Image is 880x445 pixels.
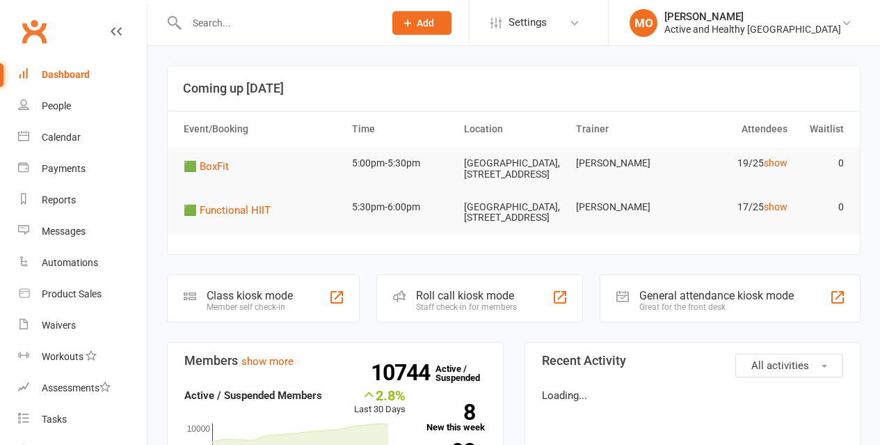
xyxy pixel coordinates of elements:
[42,163,86,174] div: Payments
[18,122,147,153] a: Calendar
[42,320,76,331] div: Waivers
[42,226,86,237] div: Messages
[570,147,682,180] td: [PERSON_NAME]
[18,404,147,435] a: Tasks
[682,191,794,224] td: 17/25
[42,257,98,268] div: Automations
[346,147,458,180] td: 5:00pm-5:30pm
[18,373,147,404] a: Assessments
[682,111,794,147] th: Attendees
[42,351,83,362] div: Workouts
[735,354,843,377] button: All activities
[426,402,475,423] strong: 8
[207,289,293,302] div: Class kiosk mode
[509,7,547,38] span: Settings
[42,194,76,205] div: Reports
[630,9,657,37] div: MO
[42,69,90,80] div: Dashboard
[18,153,147,185] a: Payments
[417,17,434,29] span: Add
[42,132,81,143] div: Calendar
[184,160,229,173] span: 🟩 BoxFit
[764,157,787,169] a: show
[18,247,147,279] a: Automations
[416,289,517,302] div: Roll call kiosk mode
[18,341,147,373] a: Workouts
[794,191,850,224] td: 0
[18,59,147,91] a: Dashboard
[42,382,111,393] div: Assessments
[371,362,435,383] strong: 10744
[354,387,406,403] div: 2.8%
[184,158,239,175] button: 🟩 BoxFit
[570,191,682,224] td: [PERSON_NAME]
[42,288,102,299] div: Product Sales
[346,191,458,224] td: 5:30pm-6:00pm
[184,354,486,368] h3: Members
[17,14,51,49] a: Clubworx
[183,81,845,95] h3: Coming up [DATE]
[751,359,809,372] span: All activities
[542,354,844,368] h3: Recent Activity
[42,100,71,111] div: People
[207,302,293,312] div: Member self check-in
[42,414,67,425] div: Tasks
[184,204,271,217] span: 🟩 Functional HIIT
[177,111,346,147] th: Event/Booking
[639,289,794,302] div: General attendance kiosk mode
[682,147,794,180] td: 19/25
[664,23,841,36] div: Active and Healthy [GEOGRAPHIC_DATA]
[794,111,850,147] th: Waitlist
[416,302,517,312] div: Staff check-in for members
[570,111,682,147] th: Trainer
[542,387,844,404] p: Loading...
[664,10,841,23] div: [PERSON_NAME]
[458,147,570,191] td: [GEOGRAPHIC_DATA], [STREET_ADDRESS]
[392,11,451,35] button: Add
[426,404,486,432] a: 8New this week
[18,216,147,247] a: Messages
[764,201,787,212] a: show
[458,191,570,235] td: [GEOGRAPHIC_DATA], [STREET_ADDRESS]
[182,13,374,33] input: Search...
[794,147,850,180] td: 0
[18,185,147,216] a: Reports
[346,111,458,147] th: Time
[18,279,147,310] a: Product Sales
[18,310,147,341] a: Waivers
[458,111,570,147] th: Location
[241,355,294,368] a: show more
[435,354,497,393] a: 10744Active / Suspended
[184,389,322,402] strong: Active / Suspended Members
[184,202,280,219] button: 🟩 Functional HIIT
[354,387,406,417] div: Last 30 Days
[639,302,794,312] div: Great for the front desk
[18,91,147,122] a: People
